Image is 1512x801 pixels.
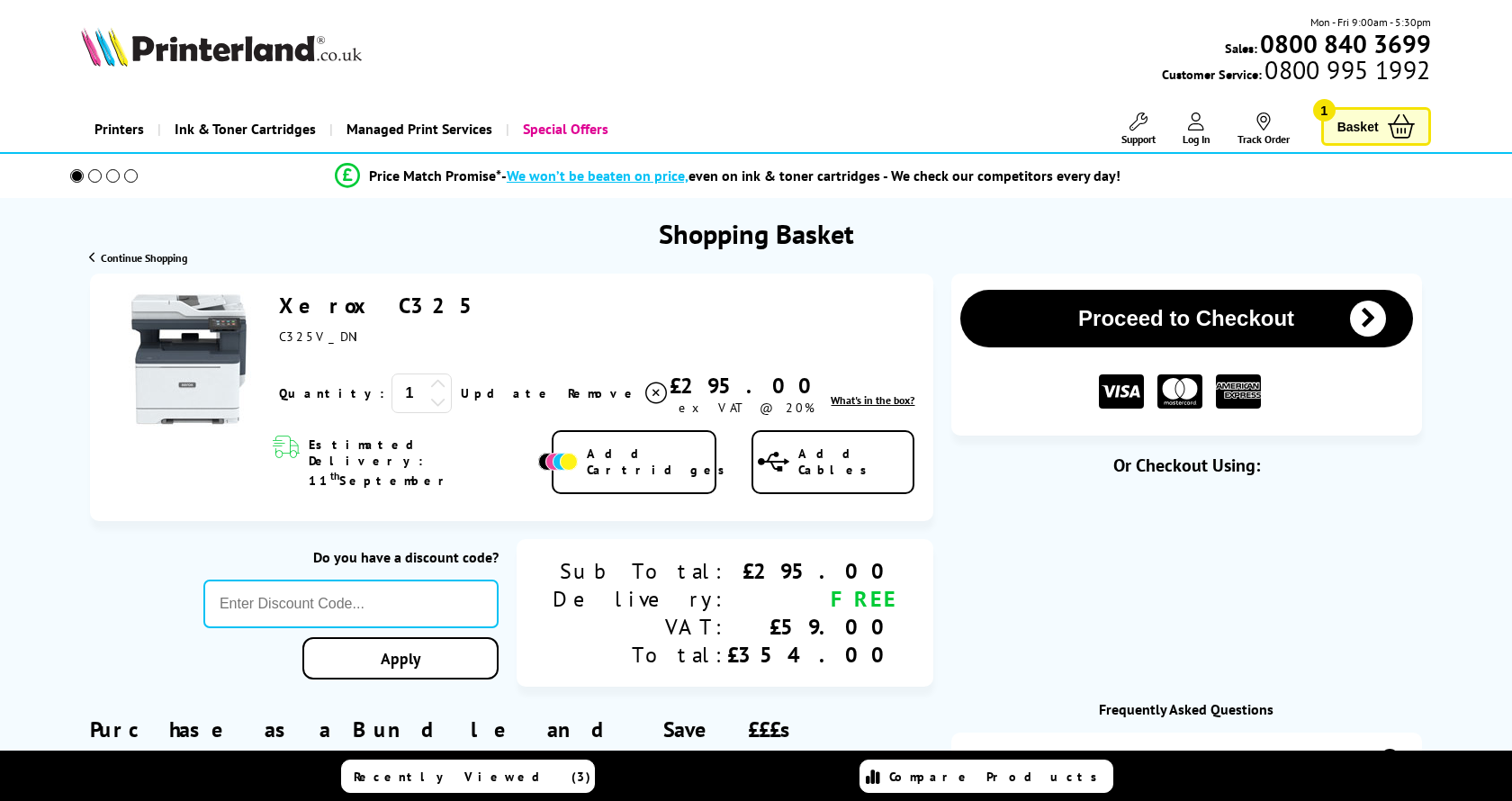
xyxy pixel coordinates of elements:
span: 0800 995 1992 [1262,61,1430,78]
span: Customer Service: [1162,61,1430,83]
a: Update [461,385,553,401]
div: £295.00 [670,372,824,400]
div: Delivery: [553,585,727,613]
a: Special Offers [506,106,622,152]
span: ex VAT @ 20% [679,400,814,416]
div: - even on ink & toner cartridges - We check our competitors every day! [501,166,1120,184]
span: We won’t be beaten on price, [507,166,688,184]
button: Proceed to Checkout [960,290,1413,347]
sup: th [330,469,339,482]
div: Do I need to buy additional ink? [975,749,1171,767]
a: lnk_inthebox [831,393,914,407]
div: Do you have a discount code? [203,548,499,566]
img: Printerland Logo [81,27,362,67]
b: 0800 840 3699 [1260,27,1431,60]
span: Price Match Promise* [369,166,501,184]
span: Log In [1183,132,1210,146]
span: Recently Viewed (3) [354,769,591,785]
a: Printerland Logo [81,27,425,70]
a: Managed Print Services [329,106,506,152]
div: Purchase as a Bundle and Save £££s [90,688,932,766]
div: £354.00 [727,641,897,669]
div: £59.00 [727,613,897,641]
a: Continue Shopping [89,251,187,265]
div: VAT: [553,613,727,641]
span: Add Cartridges [587,445,734,478]
a: additional-ink [951,733,1422,783]
a: Compare Products [859,760,1113,793]
img: VISA [1099,374,1144,409]
div: Total: [553,641,727,669]
a: Basket 1 [1321,107,1431,146]
span: Compare Products [889,769,1107,785]
a: Log In [1183,112,1210,146]
img: Add Cartridges [538,453,578,471]
a: Xerox C325 [279,292,487,319]
div: FREE [727,585,897,613]
div: £295.00 [727,557,897,585]
img: MASTER CARD [1157,374,1202,409]
a: Ink & Toner Cartridges [157,106,329,152]
a: Recently Viewed (3) [341,760,595,793]
span: 1 [1313,99,1336,121]
a: Track Order [1237,112,1290,146]
img: American Express [1216,374,1261,409]
span: Add Cables [798,445,913,478]
span: Estimated Delivery: 11 September [309,436,534,489]
span: Remove [568,385,639,401]
a: 0800 840 3699 [1257,35,1431,52]
div: Or Checkout Using: [951,454,1422,477]
span: Support [1121,132,1156,146]
span: Continue Shopping [101,251,187,265]
span: C325V_DNI [279,328,359,345]
span: Sales: [1225,40,1257,57]
a: Delete item from your basket [568,380,670,407]
span: Ink & Toner Cartridges [175,106,316,152]
h1: Shopping Basket [659,216,854,251]
div: Frequently Asked Questions [951,700,1422,718]
li: modal_Promise [45,160,1410,192]
input: Enter Discount Code... [203,580,499,628]
span: Mon - Fri 9:00am - 5:30pm [1310,13,1431,31]
span: Quantity: [279,385,384,401]
span: What's in the box? [831,393,914,407]
div: Save on time, delivery and running costs [90,748,932,766]
span: Basket [1337,114,1379,139]
div: Sub Total: [553,557,727,585]
a: Apply [302,637,499,679]
img: Xerox C325 [121,292,256,427]
a: Support [1121,112,1156,146]
a: Printers [81,106,157,152]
